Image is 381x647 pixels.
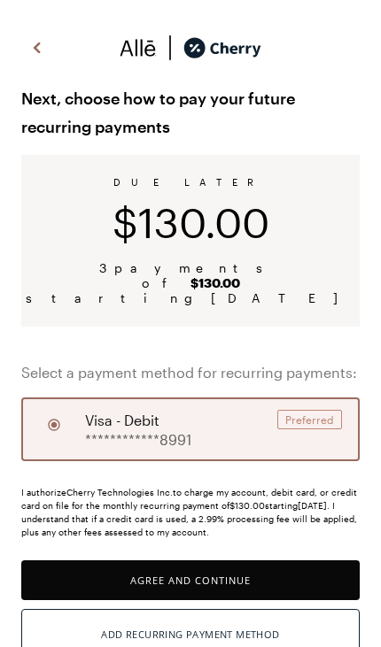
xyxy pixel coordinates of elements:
[21,84,360,141] span: Next, choose how to pay your future recurring payments
[26,290,355,305] span: starting [DATE]
[85,410,159,431] span: visa - debit
[277,410,342,429] div: Preferred
[157,35,183,61] img: svg%3e
[120,35,157,61] img: svg%3e
[27,35,48,61] img: svg%3e
[183,35,261,61] img: cherry_black_logo-DrOE_MJI.svg
[43,260,338,290] span: 3 payments of
[21,362,360,383] span: Select a payment method for recurring payments:
[113,198,269,246] span: $130.00
[21,560,360,600] button: Agree and Continue
[113,176,268,188] span: DUE LATER
[21,486,360,539] div: I authorize Cherry Technologies Inc. to charge my account, debit card, or credit card on file for...
[190,275,240,290] b: $130.00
